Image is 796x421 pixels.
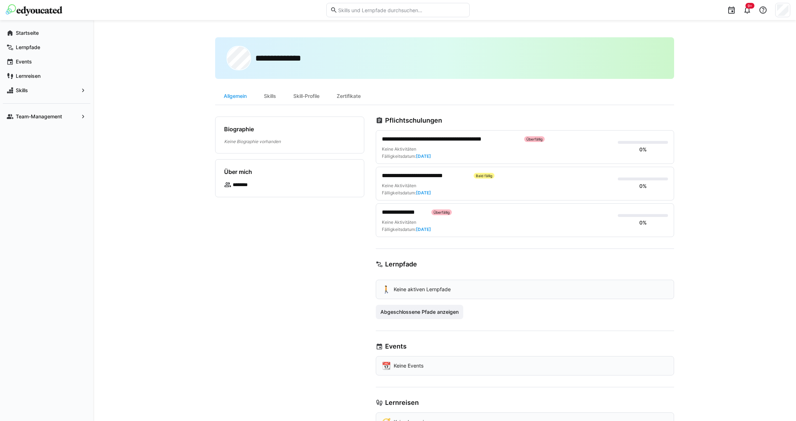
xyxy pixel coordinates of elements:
div: Überfällig [524,136,545,142]
div: 🚶 [382,286,391,293]
p: Keine Biographie vorhanden [224,138,355,145]
input: Skills und Lernpfade durchsuchen… [337,7,466,13]
span: [DATE] [416,190,431,195]
div: 0% [639,219,647,226]
div: 0% [639,146,647,153]
h3: Events [385,342,407,350]
div: Fälligkeitsdatum: [382,153,431,159]
span: 9+ [748,4,752,8]
span: [DATE] [416,153,431,159]
p: Keine Events [394,362,423,369]
div: Skills [255,87,285,105]
p: Keine aktiven Lernpfade [394,286,451,293]
div: 0% [639,183,647,190]
h4: Biographie [224,126,254,133]
span: Keine Aktivitäten [382,219,416,225]
button: Abgeschlossene Pfade anzeigen [376,305,463,319]
h3: Pflichtschulungen [385,117,442,124]
span: [DATE] [416,227,431,232]
span: Abgeschlossene Pfade anzeigen [379,308,460,316]
span: Keine Aktivitäten [382,183,416,188]
div: Überfällig [431,209,452,215]
div: Fälligkeitsdatum: [382,190,431,196]
div: Bald fällig [474,173,494,179]
span: Keine Aktivitäten [382,146,416,152]
h4: Über mich [224,168,252,175]
div: Zertifikate [328,87,369,105]
div: Fälligkeitsdatum: [382,227,431,232]
div: Skill-Profile [285,87,328,105]
h3: Lernreisen [385,399,419,407]
h3: Lernpfade [385,260,417,268]
div: Allgemein [215,87,255,105]
div: 📆 [382,362,391,369]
